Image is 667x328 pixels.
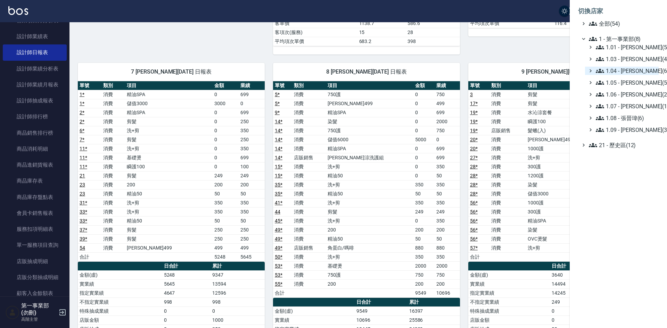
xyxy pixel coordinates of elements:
span: 1.07 - [PERSON_NAME](11) [596,102,656,110]
span: 1.09 - [PERSON_NAME](3) [596,126,656,134]
span: 1.05 - [PERSON_NAME](5) [596,78,656,87]
span: 1.03 - [PERSON_NAME](4) [596,55,656,63]
span: 1.01 - [PERSON_NAME](5) [596,43,656,51]
span: 全部(54) [589,19,656,28]
span: 1.06 - [PERSON_NAME](2) [596,90,656,99]
li: 切換店家 [578,3,659,19]
span: 1.04 - [PERSON_NAME](6) [596,67,656,75]
span: 1 - 第一事業部(8) [589,35,656,43]
span: 1.08 - 張晉瑋(6) [596,114,656,122]
span: 21 - 歷史區(12) [589,141,656,149]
